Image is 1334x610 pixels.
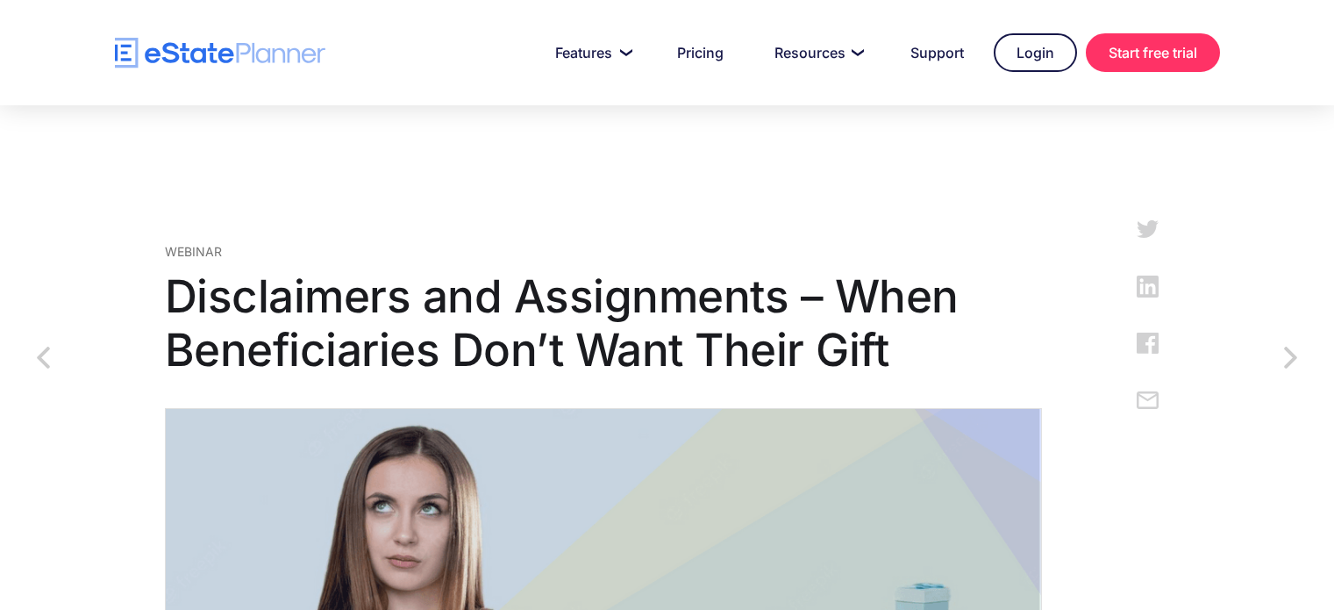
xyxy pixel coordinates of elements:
a: Pricing [656,35,745,70]
h1: Disclaimers and Assignments – When Beneficiaries Don’t Want Their Gift [165,269,1042,377]
div: Webinar [165,242,1042,261]
a: Start free trial [1086,33,1220,72]
a: Features [534,35,647,70]
a: Login [994,33,1077,72]
a: home [115,38,325,68]
a: Support [889,35,985,70]
a: Resources [753,35,881,70]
